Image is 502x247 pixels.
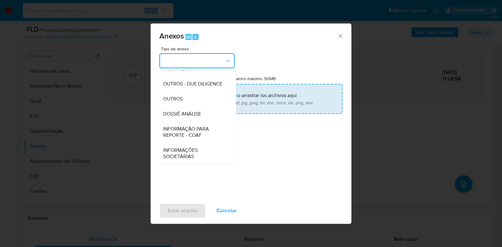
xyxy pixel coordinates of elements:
[228,76,276,81] label: Tamanho máximo: 50MB
[216,204,237,218] span: Cancelar
[163,96,183,102] span: OUTROS
[159,30,184,41] span: Anexos
[337,33,343,39] button: Cerrar
[163,81,222,87] span: OUTROS - DUE DILIGENCE
[161,47,236,51] span: Tipo de anexo
[163,111,201,117] span: DOSSIÊ ANÁLISE
[163,66,201,72] span: MIDIA NEGATIVA
[163,126,227,138] span: INFORMAÇÃO PARA REPORTE - COAF
[163,147,227,160] span: INFORMAÇÕES SOCIETÁRIAS
[194,34,196,40] span: a
[186,34,191,40] span: Alt
[208,203,245,218] button: Cancelar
